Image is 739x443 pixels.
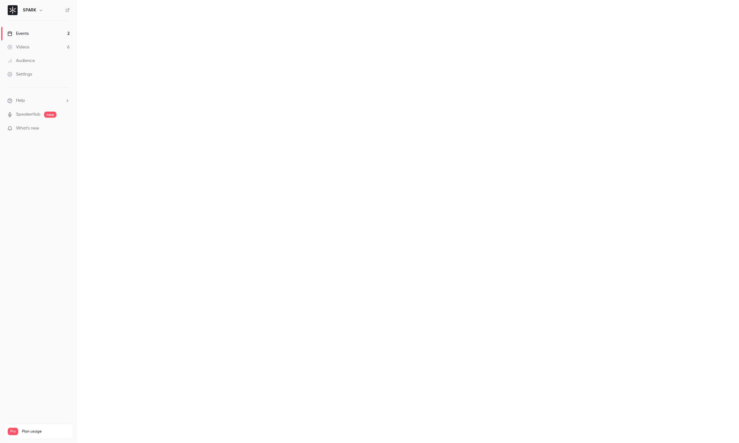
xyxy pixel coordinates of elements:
span: Help [16,97,25,104]
span: Pro [8,428,18,435]
div: Events [7,31,29,37]
img: SPARK [8,5,18,15]
div: Audience [7,58,35,64]
div: Settings [7,71,32,77]
li: help-dropdown-opener [7,97,70,104]
iframe: Noticeable Trigger [62,126,70,131]
div: Videos [7,44,29,50]
span: new [44,112,56,118]
span: What's new [16,125,39,132]
a: SpeakerHub [16,111,40,118]
span: Plan usage [22,429,69,434]
h6: SPARK [23,7,36,13]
